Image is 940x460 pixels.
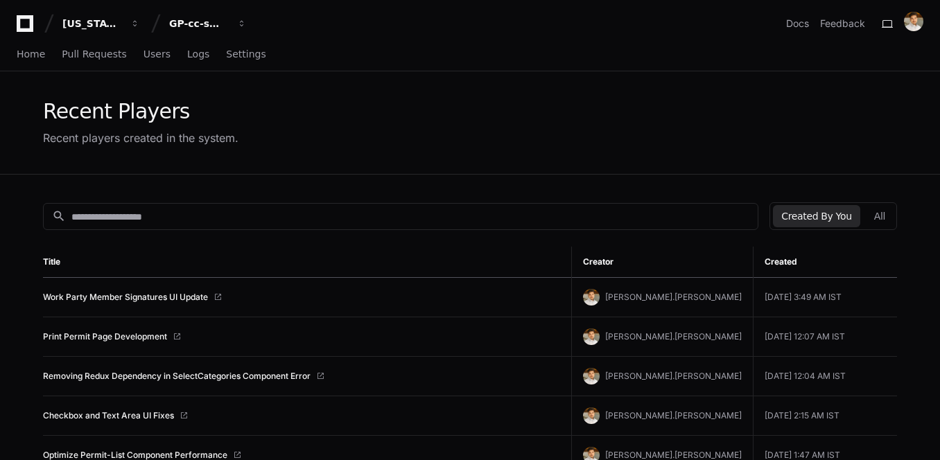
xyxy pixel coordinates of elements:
[43,247,571,278] th: Title
[187,50,209,58] span: Logs
[17,50,45,58] span: Home
[43,99,238,124] div: Recent Players
[226,50,266,58] span: Settings
[904,12,923,31] img: avatar
[605,450,742,460] span: [PERSON_NAME].[PERSON_NAME]
[571,247,753,278] th: Creator
[43,130,238,146] div: Recent players created in the system.
[773,205,860,227] button: Created By You
[62,50,126,58] span: Pull Requests
[753,247,897,278] th: Created
[896,414,933,452] iframe: Open customer support
[753,317,897,357] td: [DATE] 12:07 AM IST
[583,328,600,345] img: avatar
[866,205,894,227] button: All
[43,371,311,382] a: Removing Redux Dependency in SelectCategories Component Error
[605,292,742,302] span: [PERSON_NAME].[PERSON_NAME]
[43,331,167,342] a: Print Permit Page Development
[605,371,742,381] span: [PERSON_NAME].[PERSON_NAME]
[62,17,122,30] div: [US_STATE] Pacific
[164,11,252,36] button: GP-cc-sml-apps
[753,278,897,317] td: [DATE] 3:49 AM IST
[583,289,600,306] img: avatar
[820,17,865,30] button: Feedback
[43,292,208,303] a: Work Party Member Signatures UI Update
[753,357,897,396] td: [DATE] 12:04 AM IST
[226,39,266,71] a: Settings
[52,209,66,223] mat-icon: search
[786,17,809,30] a: Docs
[43,410,174,421] a: Checkbox and Text Area UI Fixes
[57,11,146,36] button: [US_STATE] Pacific
[583,368,600,384] img: avatar
[169,17,229,30] div: GP-cc-sml-apps
[753,396,897,436] td: [DATE] 2:15 AM IST
[62,39,126,71] a: Pull Requests
[143,50,171,58] span: Users
[583,407,600,424] img: avatar
[187,39,209,71] a: Logs
[17,39,45,71] a: Home
[143,39,171,71] a: Users
[605,410,742,421] span: [PERSON_NAME].[PERSON_NAME]
[605,331,742,342] span: [PERSON_NAME].[PERSON_NAME]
